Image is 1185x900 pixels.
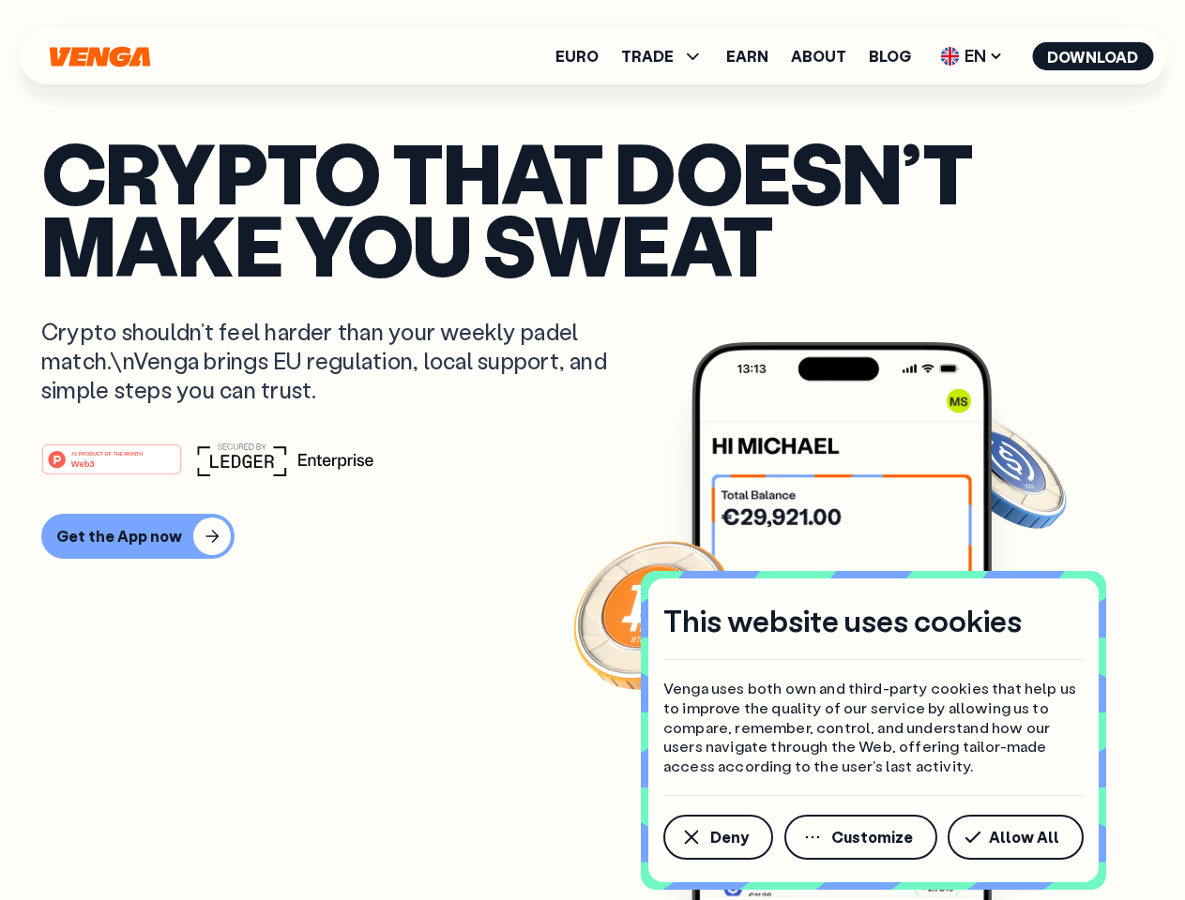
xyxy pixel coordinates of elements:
span: EN [934,41,1010,71]
svg: Home [47,46,152,67]
div: Get the App now [56,527,182,546]
a: Blog [869,49,911,64]
h4: This website uses cookies [663,601,1022,640]
span: TRADE [621,45,704,67]
button: Download [1032,42,1153,70]
a: Euro [555,49,599,64]
a: About [791,49,846,64]
p: Crypto shouldn’t feel harder than your weekly padel match.\nVenga brings EU regulation, local sup... [41,317,634,405]
tspan: Web3 [71,457,95,468]
img: flag-uk [940,47,959,66]
img: Bitcoin [570,530,738,698]
span: Deny [710,830,749,845]
a: Earn [726,49,768,64]
a: #1 PRODUCT OF THE MONTHWeb3 [41,455,182,479]
tspan: #1 PRODUCT OF THE MONTH [71,450,143,456]
p: Venga uses both own and third-party cookies that help us to improve the quality of our service by... [663,679,1084,776]
img: USDC coin [935,403,1071,538]
button: Get the App now [41,514,235,559]
button: Allow All [948,815,1084,860]
span: Customize [831,830,913,845]
a: Get the App now [41,514,1144,559]
span: TRADE [621,49,674,64]
button: Deny [663,815,773,860]
button: Customize [784,815,937,860]
span: Allow All [989,830,1059,845]
p: Crypto that doesn’t make you sweat [41,136,1144,279]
